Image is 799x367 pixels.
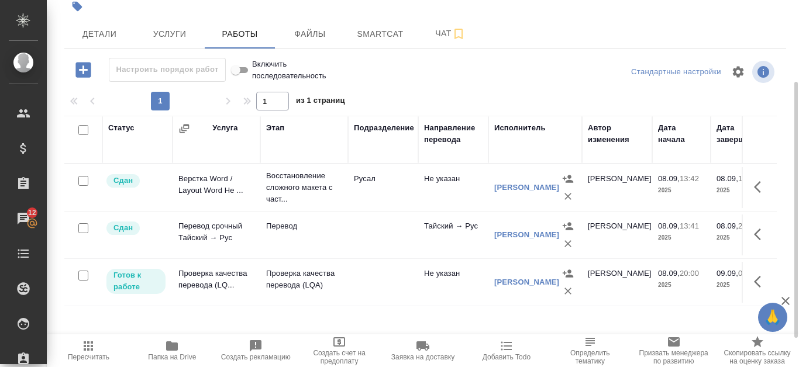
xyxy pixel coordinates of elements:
td: Не указан [418,167,488,208]
div: Услуга [212,122,237,134]
span: Создать счет на предоплату [305,349,374,365]
button: Назначить [559,265,577,282]
p: 2025 [658,185,705,196]
button: Скопировать ссылку на оценку заказа [715,334,799,367]
td: Русал [348,167,418,208]
a: [PERSON_NAME] [494,278,559,286]
p: 2025 [658,279,705,291]
button: Назначить [559,217,577,235]
span: Добавить Todo [483,353,531,361]
td: Перевод срочный Тайский → Рус [173,214,260,255]
div: Направление перевода [424,122,483,146]
p: Сдан [113,175,133,186]
span: Файлы [282,27,338,41]
span: из 1 страниц [296,94,345,110]
svg: Подписаться [452,27,466,41]
p: 09:30 [738,269,757,278]
button: Сгруппировать [178,123,190,134]
p: Восстановление сложного макета с част... [266,170,342,205]
span: Папка на Drive [148,353,196,361]
p: 14:30 [738,174,757,183]
span: Заявка на доставку [391,353,454,361]
span: Работы [212,27,268,41]
span: 12 [21,207,43,219]
button: Создать счет на предоплату [298,334,381,367]
span: Услуги [142,27,198,41]
p: 13:41 [680,221,699,230]
td: Верстка Word / Layout Word Не ... [173,167,260,208]
td: Тайский → Рус [418,214,488,255]
p: Готов к работе [113,269,159,293]
p: 08.09, [658,221,680,230]
span: 🙏 [763,305,783,330]
div: Менеджер проверил работу исполнителя, передает ее на следующий этап [105,220,167,236]
button: Удалить [559,188,577,205]
div: Исполнитель может приступить к работе [105,268,167,295]
span: Настроить таблицу [724,58,752,86]
td: Не указан [418,262,488,303]
span: Чат [422,26,478,41]
button: Здесь прячутся важные кнопки [747,268,775,296]
button: Создать рекламацию [214,334,298,367]
button: Папка на Drive [130,334,214,367]
p: 09.09, [717,269,738,278]
span: Включить последовательность [252,58,326,82]
div: Автор изменения [588,122,646,146]
div: Дата завершения [717,122,763,146]
p: 20:00 [680,269,699,278]
p: 13:42 [680,174,699,183]
div: split button [628,63,724,81]
span: Создать рекламацию [221,353,291,361]
button: Призвать менеджера по развитию [632,334,715,367]
a: 12 [3,204,44,233]
td: Проверка качества перевода (LQ... [173,262,260,303]
p: 2025 [717,232,763,244]
span: Пересчитать [68,353,109,361]
button: Определить тематику [548,334,632,367]
div: Этап [266,122,284,134]
div: Дата начала [658,122,705,146]
button: Удалить [559,282,577,300]
button: Назначить [559,170,577,188]
p: 2025 [717,185,763,196]
button: Заявка на доставку [381,334,465,367]
a: [PERSON_NAME] [494,230,559,239]
button: 🙏 [758,303,787,332]
div: Исполнитель [494,122,546,134]
span: Призвать менеджера по развитию [639,349,708,365]
p: 20:00 [738,221,757,230]
button: Пересчитать [47,334,130,367]
td: [PERSON_NAME] [582,167,652,208]
a: [PERSON_NAME] [494,183,559,192]
button: Добавить работу [67,58,99,82]
div: Подразделение [354,122,414,134]
span: Детали [71,27,128,41]
td: [PERSON_NAME] [582,262,652,303]
span: Посмотреть информацию [752,61,777,83]
span: Определить тематику [555,349,625,365]
button: Удалить [559,235,577,252]
p: Сдан [113,222,133,234]
span: Скопировать ссылку на оценку заказа [722,349,792,365]
div: Менеджер проверил работу исполнителя, передает ее на следующий этап [105,173,167,189]
p: 2025 [717,279,763,291]
div: Статус [108,122,135,134]
p: 08.09, [658,174,680,183]
button: Здесь прячутся важные кнопки [747,220,775,248]
p: 08.09, [717,174,738,183]
td: [PERSON_NAME] [582,214,652,255]
button: Добавить Todo [464,334,548,367]
p: 08.09, [658,269,680,278]
p: Проверка качества перевода (LQA) [266,268,342,291]
p: 2025 [658,232,705,244]
p: 08.09, [717,221,738,230]
span: Smartcat [352,27,408,41]
p: Перевод [266,220,342,232]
